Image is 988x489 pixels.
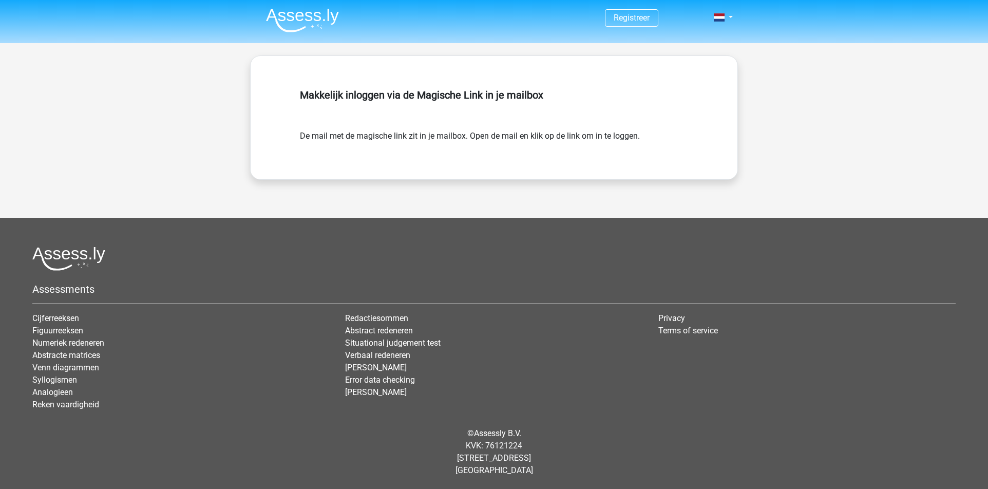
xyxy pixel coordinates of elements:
[266,8,339,32] img: Assessly
[658,326,718,335] a: Terms of service
[345,326,413,335] a: Abstract redeneren
[32,350,100,360] a: Abstracte matrices
[32,313,79,323] a: Cijferreeksen
[658,313,685,323] a: Privacy
[32,338,104,348] a: Numeriek redeneren
[345,313,408,323] a: Redactiesommen
[32,326,83,335] a: Figuurreeksen
[32,247,105,271] img: Assessly logo
[474,428,521,438] a: Assessly B.V.
[614,13,650,23] a: Registreer
[300,89,688,101] h5: Makkelijk inloggen via de Magische Link in je mailbox
[32,375,77,385] a: Syllogismen
[32,283,956,295] h5: Assessments
[300,130,688,142] form: De mail met de magische link zit in je mailbox. Open de mail en klik op de link om in te loggen.
[25,419,963,485] div: © KVK: 76121224 [STREET_ADDRESS] [GEOGRAPHIC_DATA]
[345,363,407,372] a: [PERSON_NAME]
[345,338,441,348] a: Situational judgement test
[32,387,73,397] a: Analogieen
[345,375,415,385] a: Error data checking
[32,363,99,372] a: Venn diagrammen
[32,400,99,409] a: Reken vaardigheid
[345,387,407,397] a: [PERSON_NAME]
[345,350,410,360] a: Verbaal redeneren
